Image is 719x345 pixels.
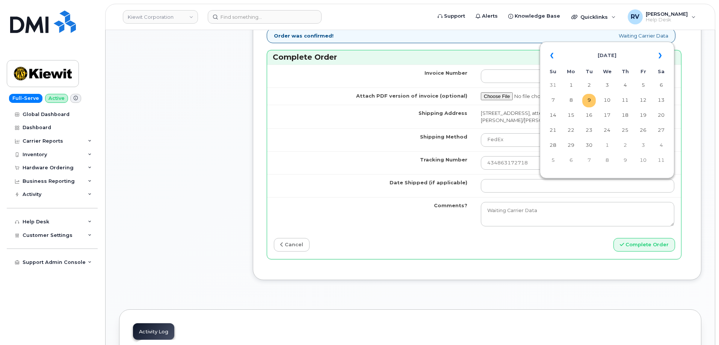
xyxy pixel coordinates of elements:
[600,124,614,137] td: 24
[618,79,632,92] td: 4
[654,124,668,137] td: 27
[418,110,467,117] label: Shipping Address
[654,47,668,65] th: »
[654,154,668,167] td: 11
[564,94,578,107] td: 8
[546,79,560,92] td: 31
[546,139,560,152] td: 28
[444,12,465,20] span: Support
[618,66,632,77] th: Th
[564,124,578,137] td: 22
[582,109,596,122] td: 16
[600,66,614,77] th: We
[618,139,632,152] td: 2
[123,10,198,24] a: Kiewit Corporation
[546,154,560,167] td: 5
[470,9,503,24] a: Alerts
[600,154,614,167] td: 8
[618,124,632,137] td: 25
[432,9,470,24] a: Support
[474,105,681,128] td: [STREET_ADDRESS], attention: [PERSON_NAME].[PERSON_NAME]/[PERSON_NAME]
[646,17,688,23] span: Help Desk
[636,66,650,77] th: Fr
[618,94,632,107] td: 11
[582,124,596,137] td: 23
[654,66,668,77] th: Sa
[622,9,701,24] div: Rodolfo Vasquez
[515,12,560,20] span: Knowledge Base
[582,79,596,92] td: 2
[482,12,498,20] span: Alerts
[390,179,467,186] label: Date Shipped (if applicable)
[636,109,650,122] td: 19
[636,154,650,167] td: 10
[582,154,596,167] td: 7
[274,32,334,39] strong: Order was confirmed!
[434,202,467,209] label: Comments?
[274,238,310,252] a: cancel
[566,9,621,24] div: Quicklinks
[600,109,614,122] td: 17
[654,139,668,152] td: 4
[564,66,578,77] th: Mo
[646,11,688,17] span: [PERSON_NAME]
[546,124,560,137] td: 21
[613,238,675,252] button: Complete Order
[636,139,650,152] td: 3
[546,66,560,77] th: Su
[564,79,578,92] td: 1
[600,139,614,152] td: 1
[636,124,650,137] td: 26
[273,52,675,62] h3: Complete Order
[546,94,560,107] td: 7
[582,139,596,152] td: 30
[267,28,675,44] div: Waiting Carrier Data
[420,156,467,163] label: Tracking Number
[654,79,668,92] td: 6
[420,133,467,140] label: Shipping Method
[636,94,650,107] td: 12
[582,94,596,107] td: 9
[564,109,578,122] td: 15
[424,69,467,77] label: Invoice Number
[654,94,668,107] td: 13
[564,139,578,152] td: 29
[654,109,668,122] td: 20
[580,14,608,20] span: Quicklinks
[582,66,596,77] th: Tu
[564,47,650,65] th: [DATE]
[600,94,614,107] td: 10
[564,154,578,167] td: 6
[636,79,650,92] td: 5
[503,9,565,24] a: Knowledge Base
[618,154,632,167] td: 9
[546,47,560,65] th: «
[618,109,632,122] td: 18
[546,109,560,122] td: 14
[208,10,322,24] input: Find something...
[686,312,713,339] iframe: Messenger Launcher
[631,12,639,21] span: RV
[356,92,467,99] label: Attach PDF version of invoice (optional)
[481,202,674,227] textarea: Waiting Carrier Data
[600,79,614,92] td: 3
